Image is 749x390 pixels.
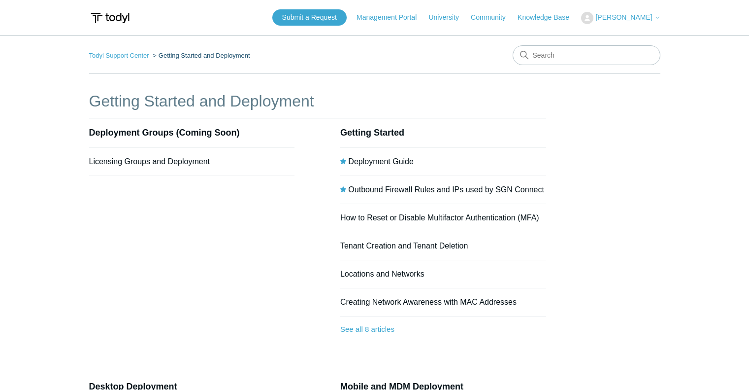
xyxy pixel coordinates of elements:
[89,52,149,59] a: Todyl Support Center
[340,186,346,192] svg: Promoted article
[340,298,517,306] a: Creating Network Awareness with MAC Addresses
[518,12,579,23] a: Knowledge Base
[348,185,544,194] a: Outbound Firewall Rules and IPs used by SGN Connect
[89,9,131,27] img: Todyl Support Center Help Center home page
[513,45,660,65] input: Search
[340,213,539,222] a: How to Reset or Disable Multifactor Authentication (MFA)
[340,158,346,164] svg: Promoted article
[89,89,546,113] h1: Getting Started and Deployment
[428,12,468,23] a: University
[340,317,546,343] a: See all 8 articles
[340,270,424,278] a: Locations and Networks
[151,52,250,59] li: Getting Started and Deployment
[595,13,652,21] span: [PERSON_NAME]
[348,157,414,166] a: Deployment Guide
[340,128,404,138] a: Getting Started
[471,12,516,23] a: Community
[357,12,426,23] a: Management Portal
[89,52,151,59] li: Todyl Support Center
[340,242,468,250] a: Tenant Creation and Tenant Deletion
[581,12,660,24] button: [PERSON_NAME]
[89,157,210,166] a: Licensing Groups and Deployment
[89,128,240,138] a: Deployment Groups (Coming Soon)
[272,9,347,26] a: Submit a Request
